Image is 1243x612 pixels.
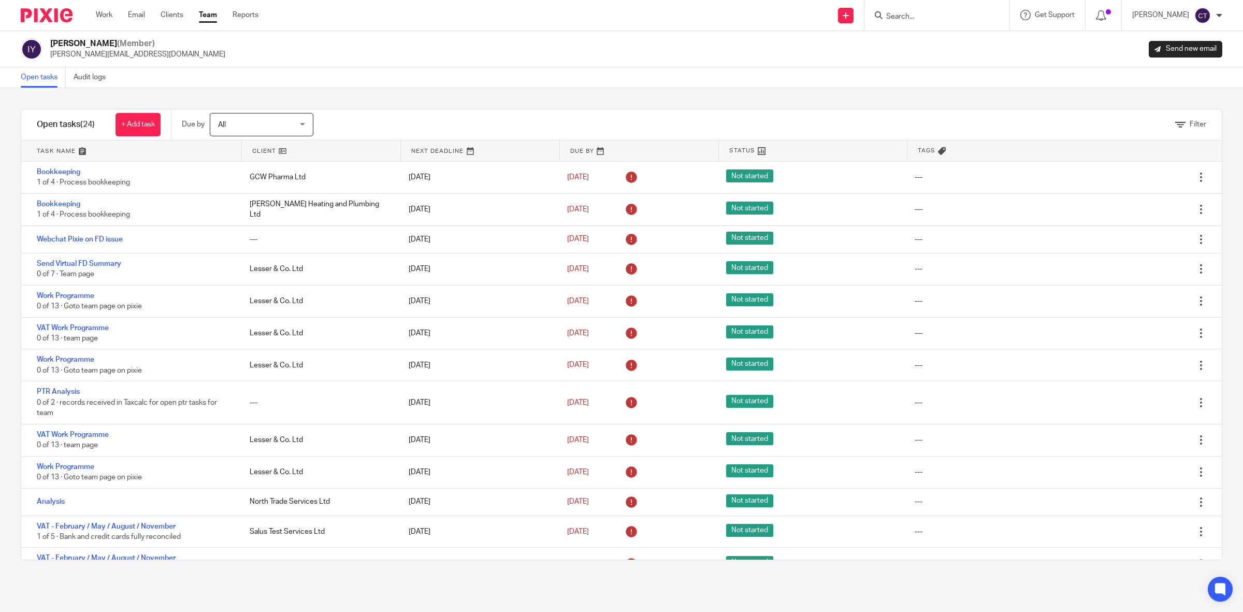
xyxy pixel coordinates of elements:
[37,533,181,540] span: 1 of 5 · Bank and credit cards fully reconciled
[567,468,589,476] span: [DATE]
[726,358,773,371] span: Not started
[398,199,557,220] div: [DATE]
[239,392,398,413] div: ---
[50,49,225,60] p: [PERSON_NAME][EMAIL_ADDRESS][DOMAIN_NAME]
[37,442,98,449] span: 0 of 13 · team page
[918,146,935,155] span: Tags
[239,430,398,450] div: Lesser & Co. Ltd
[1035,11,1075,19] span: Get Support
[726,464,773,477] span: Not started
[37,292,94,300] a: Work Programme
[398,521,557,542] div: [DATE]
[726,556,773,569] span: Not started
[915,397,922,408] div: ---
[398,462,557,482] div: [DATE]
[567,528,589,535] span: [DATE]
[1194,7,1211,24] img: svg%3E
[915,360,922,371] div: ---
[398,355,557,376] div: [DATE]
[915,496,922,507] div: ---
[567,498,589,505] span: [DATE]
[726,169,773,182] span: Not started
[128,10,145,20] a: Email
[398,291,557,311] div: [DATE]
[37,523,176,530] a: VAT - February / May / August / November
[37,463,94,471] a: Work Programme
[398,167,557,188] div: [DATE]
[37,356,94,363] a: Work Programme
[726,293,773,306] span: Not started
[726,494,773,507] span: Not started
[915,204,922,215] div: ---
[239,259,398,279] div: Lesser & Co. Ltd
[239,323,398,344] div: Lesser & Co. Ltd
[915,559,922,569] div: ---
[21,8,73,22] img: Pixie
[161,10,183,20] a: Clients
[885,12,978,22] input: Search
[182,119,205,130] p: Due by
[398,392,557,413] div: [DATE]
[37,554,176,562] a: VAT - February / May / August / November
[915,467,922,477] div: ---
[37,211,130,218] span: 1 of 4 · Process bookkeeping
[239,462,398,482] div: Lesser & Co. Ltd
[915,526,922,537] div: ---
[199,10,217,20] a: Team
[567,330,589,337] span: [DATE]
[398,491,557,512] div: [DATE]
[398,430,557,450] div: [DATE]
[398,553,557,574] div: [DATE]
[37,388,80,395] a: PTR Analysis
[37,335,98,342] span: 0 of 13 · team page
[239,491,398,512] div: North Trade Services Ltd
[37,474,142,481] span: 0 of 13 · Goto team page on pixie
[117,39,155,48] span: (Member)
[37,271,94,278] span: 0 of 7 · Team page
[37,260,121,267] a: Send Virtual FD Summary
[726,261,773,274] span: Not started
[233,10,258,20] a: Reports
[726,432,773,445] span: Not started
[726,524,773,537] span: Not started
[50,38,225,49] h2: [PERSON_NAME]
[37,168,80,176] a: Bookkeeping
[37,303,142,310] span: 0 of 13 · Goto team page on pixie
[37,236,123,243] a: Webchat Pixie on FD issue
[567,174,589,181] span: [DATE]
[115,113,161,136] a: + Add task
[1149,41,1222,58] a: Send new email
[21,38,42,60] img: svg%3E
[37,201,80,208] a: Bookkeeping
[398,323,557,344] div: [DATE]
[915,234,922,245] div: ---
[21,67,66,88] a: Open tasks
[398,229,557,250] div: [DATE]
[567,265,589,273] span: [DATE]
[239,194,398,225] div: [PERSON_NAME] Heating and Plumbing Ltd
[726,325,773,338] span: Not started
[398,259,557,279] div: [DATE]
[218,121,226,129] span: All
[239,229,398,250] div: ---
[567,436,589,444] span: [DATE]
[96,10,112,20] a: Work
[726,395,773,408] span: Not started
[37,399,217,417] span: 0 of 2 · records received in Taxcalc for open ptr tasks for team
[915,435,922,445] div: ---
[915,172,922,182] div: ---
[915,328,922,338] div: ---
[37,498,65,505] a: Analysis
[567,362,589,369] span: [DATE]
[915,296,922,306] div: ---
[37,179,130,187] span: 1 of 4 · Process bookkeeping
[729,146,755,155] span: Status
[915,264,922,274] div: ---
[239,553,398,574] div: Arion Business Consultancy Ltd
[567,297,589,305] span: [DATE]
[74,67,113,88] a: Audit logs
[239,355,398,376] div: Lesser & Co. Ltd
[726,202,773,215] span: Not started
[80,120,95,129] span: (24)
[37,119,95,130] h1: Open tasks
